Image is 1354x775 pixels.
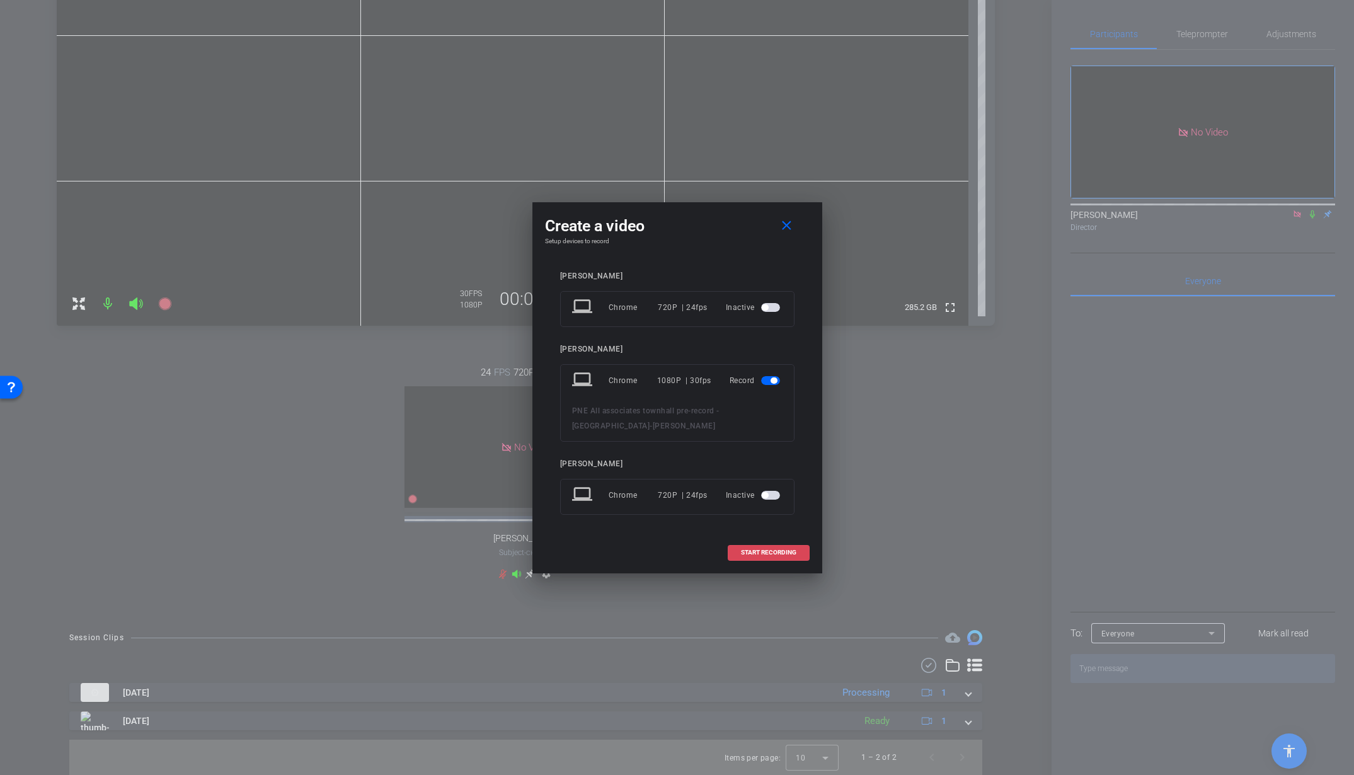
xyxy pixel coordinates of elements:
[658,296,708,319] div: 720P | 24fps
[560,459,795,469] div: [PERSON_NAME]
[572,296,595,319] mat-icon: laptop
[658,484,708,507] div: 720P | 24fps
[726,296,783,319] div: Inactive
[728,545,810,561] button: START RECORDING
[741,549,796,556] span: START RECORDING
[572,406,720,430] span: PNE All associates townhall pre-record - [GEOGRAPHIC_DATA]
[650,422,653,430] span: -
[779,218,795,234] mat-icon: close
[572,369,595,392] mat-icon: laptop
[560,345,795,354] div: [PERSON_NAME]
[730,369,783,392] div: Record
[657,369,711,392] div: 1080P | 30fps
[609,369,657,392] div: Chrome
[609,484,658,507] div: Chrome
[572,484,595,507] mat-icon: laptop
[545,238,810,245] h4: Setup devices to record
[726,484,783,507] div: Inactive
[560,272,795,281] div: [PERSON_NAME]
[545,215,810,238] div: Create a video
[609,296,658,319] div: Chrome
[653,422,716,430] span: [PERSON_NAME]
